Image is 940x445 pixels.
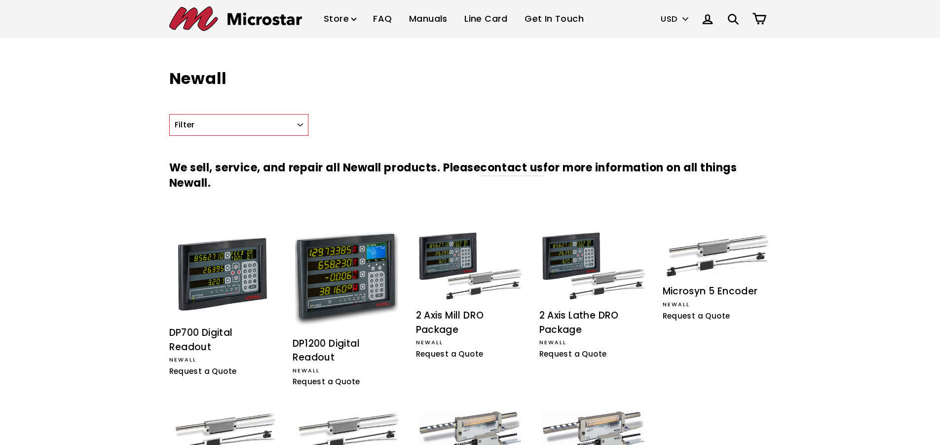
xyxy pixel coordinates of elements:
div: DP700 Digital Readout [169,326,278,354]
a: DP700 Digital Readout DP700 Digital Readout Newall Request a Quote [169,232,278,380]
div: Newall [663,300,771,309]
a: Manuals [402,4,455,34]
a: Get In Touch [517,4,591,34]
span: Request a Quote [293,376,360,387]
ul: Primary [316,4,591,34]
a: Microsyn 5 Encoder Microsyn 5 Encoder Newall Request a Quote [663,232,771,324]
a: DP1200 Digital Readout DP1200 Digital Readout Newall Request a Quote [293,232,401,391]
div: Microsyn 5 Encoder [663,284,771,299]
img: 2 Axis Mill DRO Package [418,232,522,300]
img: DP1200 Digital Readout [295,232,398,327]
div: DP1200 Digital Readout [293,337,401,365]
a: contact us [480,160,543,176]
div: 2 Axis Lathe DRO Package [539,309,648,337]
img: Microstar Electronics [169,6,302,31]
div: 2 Axis Mill DRO Package [416,309,525,337]
a: 2 Axis Lathe DRO Package 2 Axis Lathe DRO Package Newall Request a Quote [539,232,648,363]
img: 2 Axis Lathe DRO Package [542,232,645,300]
a: Line Card [457,4,515,34]
h3: We sell, service, and repair all Newall products. Please for more information on all things Newall. [169,146,771,206]
img: Microsyn 5 Encoder [665,232,768,278]
span: Request a Quote [663,311,730,321]
span: Request a Quote [169,366,237,376]
div: Newall [416,338,525,347]
h1: Newall [169,68,771,90]
img: DP700 Digital Readout [172,232,275,317]
a: Store [316,4,364,34]
span: Request a Quote [539,349,607,359]
span: Request a Quote [416,349,484,359]
div: Newall [539,338,648,347]
div: Newall [169,356,278,364]
div: Newall [293,366,401,375]
a: 2 Axis Mill DRO Package 2 Axis Mill DRO Package Newall Request a Quote [416,232,525,363]
a: FAQ [366,4,399,34]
